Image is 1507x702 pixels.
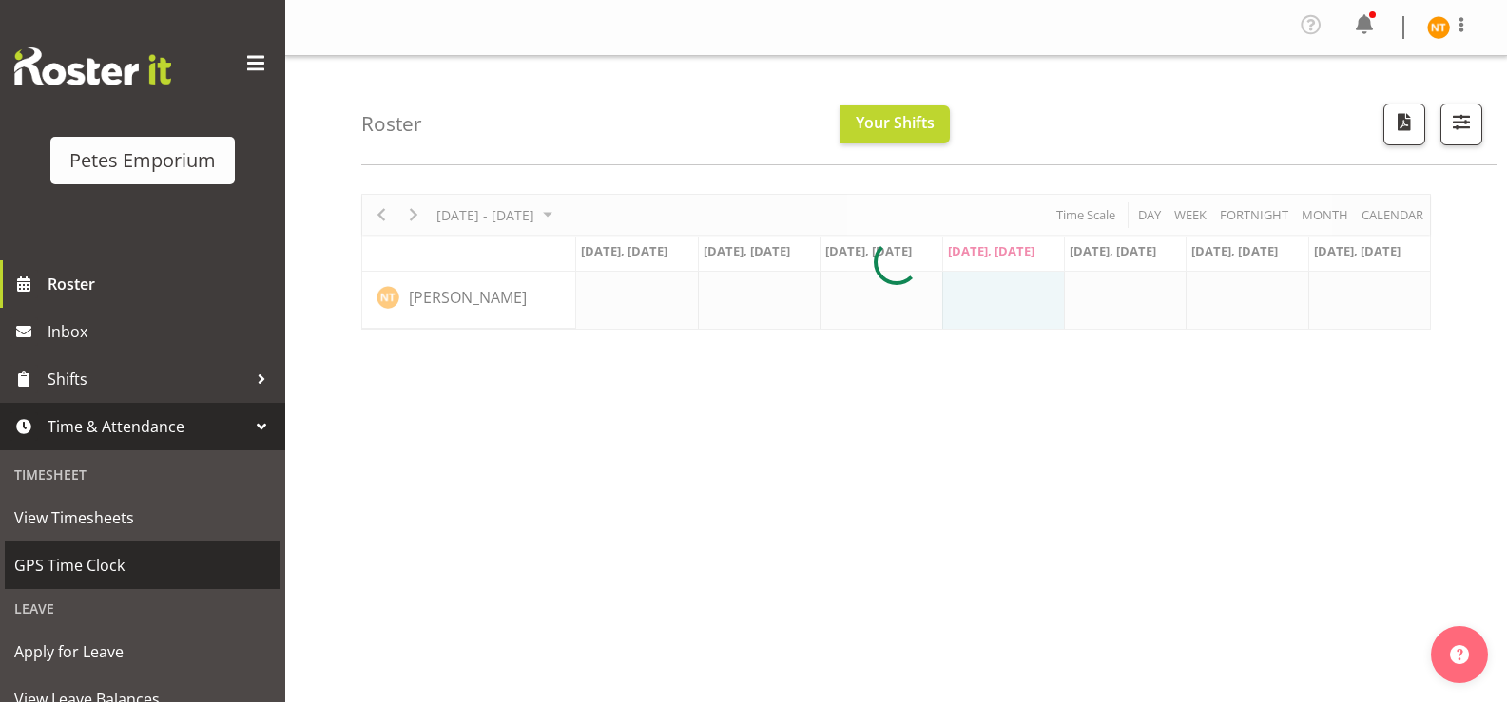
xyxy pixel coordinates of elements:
span: Shifts [48,365,247,393]
span: Your Shifts [856,112,935,133]
span: View Timesheets [14,503,271,532]
div: Timesheet [5,455,280,494]
a: Apply for Leave [5,628,280,675]
a: GPS Time Clock [5,541,280,589]
a: View Timesheets [5,494,280,541]
img: help-xxl-2.png [1450,645,1469,664]
span: Roster [48,270,276,298]
div: Petes Emporium [69,146,216,175]
button: Filter Shifts [1440,104,1482,145]
span: Inbox [48,317,276,346]
span: Time & Attendance [48,412,247,441]
div: Leave [5,589,280,628]
h4: Roster [361,113,422,135]
span: GPS Time Clock [14,551,271,579]
button: Your Shifts [840,105,950,143]
img: Rosterit website logo [14,47,171,85]
button: Download a PDF of the roster according to the set date range. [1383,104,1425,145]
span: Apply for Leave [14,637,271,666]
img: nicole-thomson8388.jpg [1427,16,1450,39]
